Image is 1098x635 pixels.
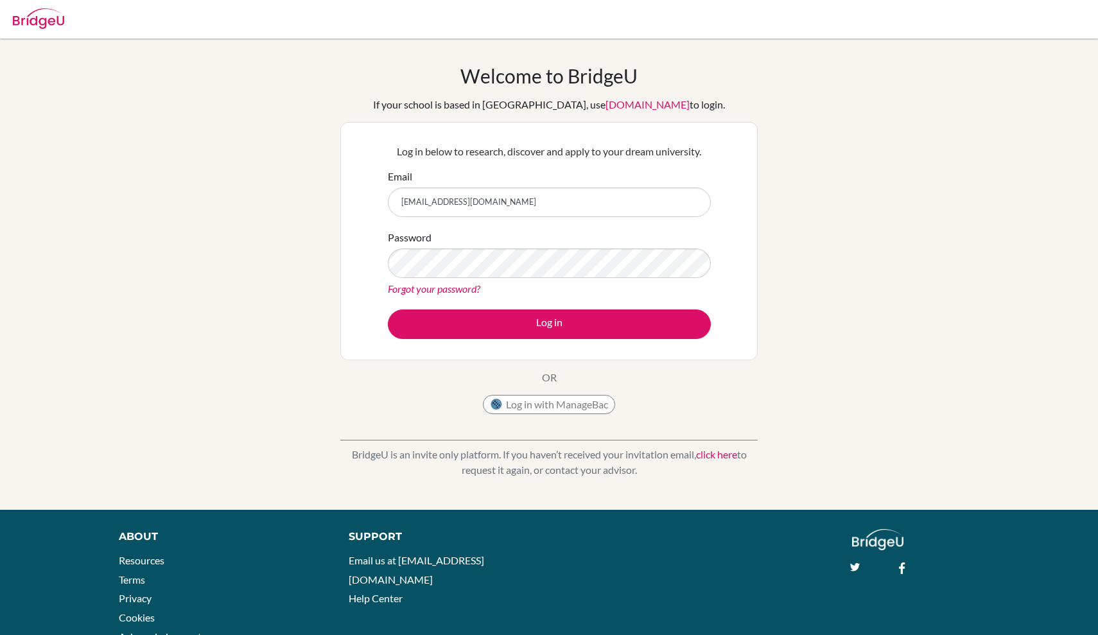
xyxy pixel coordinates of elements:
a: [DOMAIN_NAME] [606,98,690,110]
h1: Welcome to BridgeU [460,64,638,87]
label: Email [388,169,412,184]
a: Help Center [349,592,403,604]
p: OR [542,370,557,385]
div: About [119,529,320,544]
a: Resources [119,554,164,566]
div: Support [349,529,535,544]
button: Log in with ManageBac [483,395,615,414]
p: Log in below to research, discover and apply to your dream university. [388,144,711,159]
img: logo_white@2x-f4f0deed5e89b7ecb1c2cc34c3e3d731f90f0f143d5ea2071677605dd97b5244.png [852,529,904,550]
div: If your school is based in [GEOGRAPHIC_DATA], use to login. [373,97,725,112]
button: Log in [388,309,711,339]
a: Email us at [EMAIL_ADDRESS][DOMAIN_NAME] [349,554,484,586]
a: Privacy [119,592,152,604]
a: click here [696,448,737,460]
p: BridgeU is an invite only platform. If you haven’t received your invitation email, to request it ... [340,447,758,478]
label: Password [388,230,431,245]
a: Forgot your password? [388,283,480,295]
img: Bridge-U [13,8,64,29]
a: Terms [119,573,145,586]
a: Cookies [119,611,155,623]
